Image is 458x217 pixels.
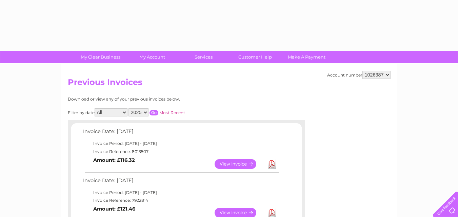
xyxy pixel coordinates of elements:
b: Amount: £121.46 [93,206,135,212]
h2: Previous Invoices [68,78,391,90]
td: Invoice Date: [DATE] [81,127,280,139]
td: Invoice Period: [DATE] - [DATE] [81,139,280,148]
a: View [215,159,264,169]
a: Most Recent [159,110,185,115]
a: Customer Help [227,51,283,63]
a: My Clear Business [73,51,128,63]
td: Invoice Reference: 8013507 [81,148,280,156]
a: Services [176,51,232,63]
a: Download [268,159,276,169]
b: Amount: £116.32 [93,157,135,163]
td: Invoice Reference: 7922814 [81,196,280,204]
div: Filter by date [68,108,246,116]
a: My Account [124,51,180,63]
td: Invoice Period: [DATE] - [DATE] [81,189,280,197]
td: Invoice Date: [DATE] [81,176,280,189]
div: Download or view any of your previous invoices below. [68,97,246,102]
div: Account number [327,71,391,79]
a: Make A Payment [279,51,335,63]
